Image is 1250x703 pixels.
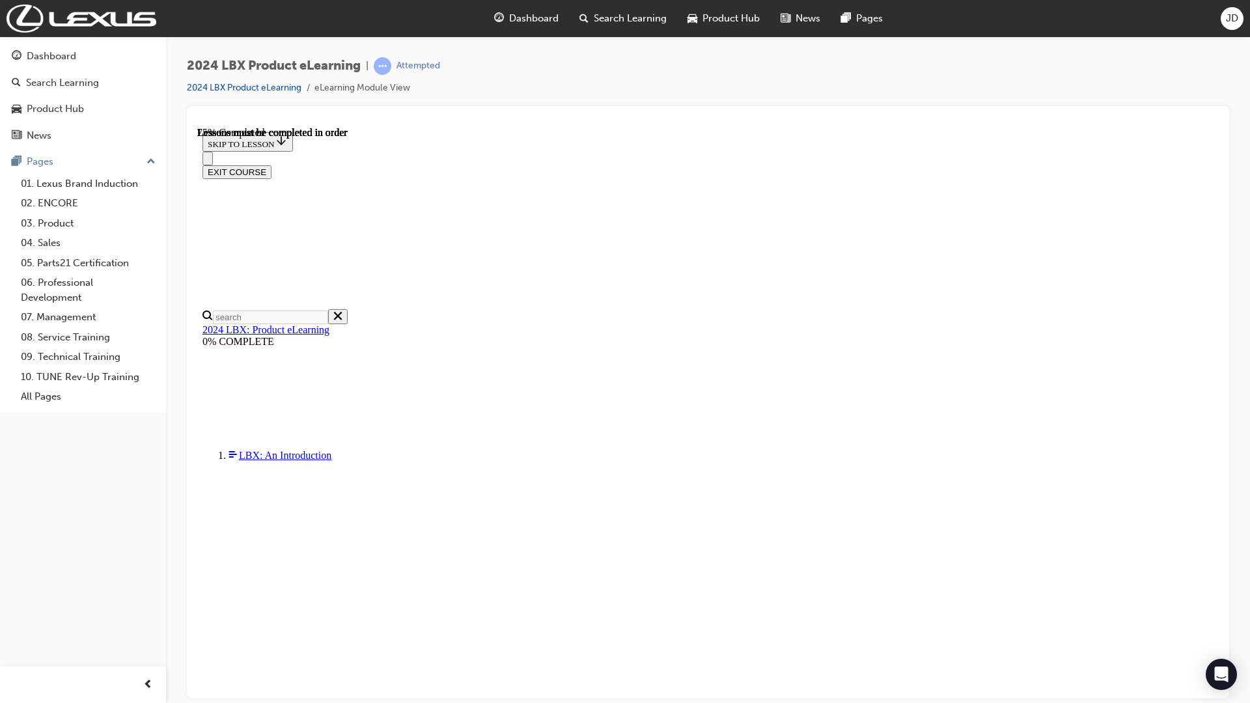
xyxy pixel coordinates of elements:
button: Close navigation menu [5,25,16,38]
span: pages-icon [841,10,851,27]
span: car-icon [12,103,21,115]
a: 08. Service Training [16,327,161,348]
div: Pages [27,154,53,169]
span: Product Hub [702,11,760,26]
button: EXIT COURSE [5,38,74,52]
div: 0% COMPLETE [5,209,1016,221]
a: 2024 LBX Product eLearning [187,82,301,93]
div: Attempted [396,60,440,72]
span: news-icon [12,130,21,142]
a: 2024 LBX: Product eLearning [5,197,132,208]
a: pages-iconPages [831,5,893,32]
span: guage-icon [12,51,21,62]
span: Search Learning [594,11,667,26]
a: 03. Product [16,214,161,234]
span: prev-icon [143,677,153,693]
a: guage-iconDashboard [484,5,569,32]
div: Open Intercom Messenger [1206,659,1237,690]
div: News [27,128,51,143]
span: JD [1226,11,1238,26]
span: Dashboard [509,11,559,26]
a: Search Learning [5,71,161,95]
button: Pages [5,150,161,174]
span: news-icon [781,10,790,27]
a: 04. Sales [16,233,161,253]
a: car-iconProduct Hub [677,5,770,32]
a: 06. Professional Development [16,273,161,307]
a: News [5,124,161,148]
span: 2024 LBX Product eLearning [187,59,361,74]
a: Product Hub [5,97,161,121]
span: | [366,59,368,74]
span: News [796,11,820,26]
a: All Pages [16,387,161,407]
div: Dashboard [27,49,76,64]
span: pages-icon [12,156,21,168]
div: Search Learning [26,76,99,90]
button: DashboardSearch LearningProduct HubNews [5,42,161,150]
span: Pages [856,11,883,26]
span: guage-icon [494,10,504,27]
a: 10. TUNE Rev-Up Training [16,367,161,387]
span: learningRecordVerb_ATTEMPT-icon [374,57,391,75]
li: eLearning Module View [314,81,410,96]
a: 02. ENCORE [16,193,161,214]
img: Trak [7,5,156,33]
a: 09. Technical Training [16,347,161,367]
span: SKIP TO LESSON [10,12,90,22]
span: up-icon [146,154,156,171]
a: Dashboard [5,44,161,68]
a: news-iconNews [770,5,831,32]
a: search-iconSearch Learning [569,5,677,32]
button: SKIP TO LESSON [5,5,96,25]
a: 01. Lexus Brand Induction [16,174,161,194]
span: search-icon [579,10,589,27]
span: search-icon [12,77,21,89]
a: 05. Parts21 Certification [16,253,161,273]
div: Product Hub [27,102,84,117]
button: JD [1221,7,1243,30]
a: 07. Management [16,307,161,327]
span: car-icon [687,10,697,27]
